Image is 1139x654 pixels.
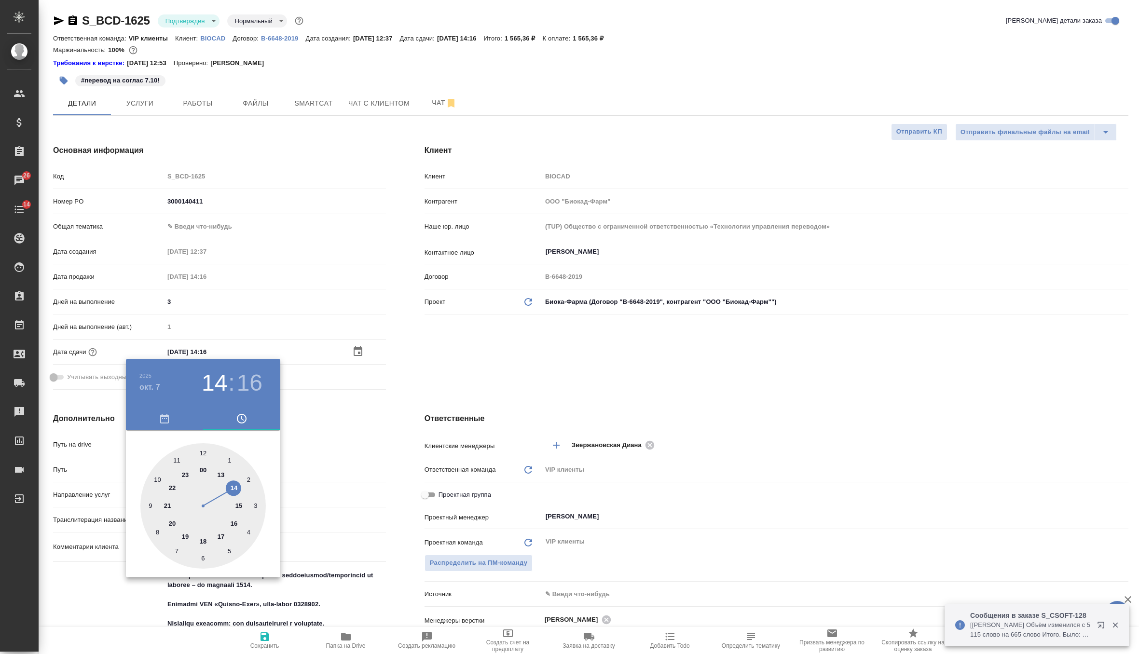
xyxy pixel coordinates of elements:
button: 16 [237,369,262,396]
button: Открыть в новой вкладке [1091,615,1114,639]
button: 2025 [139,373,151,379]
button: 14 [202,369,227,396]
button: Закрыть [1105,621,1125,629]
p: [[PERSON_NAME] Объём изменился с 5115 слово на 665 слово Итого. Было: 24040.5 KZT. Стало: 3125.5 KZT [970,620,1091,640]
p: Сообщения в заказе S_CSOFT-128 [970,611,1091,620]
h3: : [228,369,234,396]
button: окт. 7 [139,381,160,393]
